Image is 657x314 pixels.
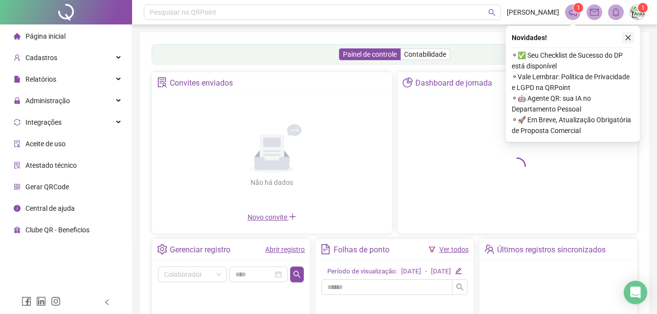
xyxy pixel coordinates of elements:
img: 39894 [630,5,645,20]
span: solution [157,77,167,88]
span: Painel de controle [343,50,397,58]
span: facebook [22,296,31,306]
a: Abrir registro [265,246,305,253]
div: [DATE] [401,267,421,277]
div: Últimos registros sincronizados [497,242,606,258]
span: ⚬ 🚀 Em Breve, Atualização Obrigatória de Proposta Comercial [512,114,634,136]
span: sync [14,119,21,126]
div: Convites enviados [170,75,233,91]
span: loading [506,155,528,177]
span: Clube QR - Beneficios [25,226,90,234]
span: plus [289,213,296,221]
span: instagram [51,296,61,306]
span: search [488,9,496,16]
div: Open Intercom Messenger [624,281,647,304]
span: Relatórios [25,75,56,83]
span: [PERSON_NAME] [507,7,559,18]
span: setting [157,244,167,254]
span: Aceite de uso [25,140,66,148]
div: Período de visualização: [327,267,397,277]
span: search [293,270,301,278]
span: 1 [641,4,645,11]
span: left [104,299,111,306]
span: info-circle [14,205,21,212]
div: Não há dados [227,177,317,188]
span: file-text [320,244,331,254]
span: ⚬ Vale Lembrar: Política de Privacidade e LGPD na QRPoint [512,71,634,93]
span: Página inicial [25,32,66,40]
span: user-add [14,54,21,61]
a: Ver todos [439,246,469,253]
div: Folhas de ponto [334,242,389,258]
span: file [14,76,21,83]
div: Gerenciar registro [170,242,230,258]
span: Integrações [25,118,62,126]
span: Atestado técnico [25,161,77,169]
span: lock [14,97,21,104]
div: [DATE] [431,267,451,277]
sup: Atualize o seu contato no menu Meus Dados [638,3,648,13]
span: Novo convite [248,213,296,221]
span: close [625,34,632,41]
span: linkedin [36,296,46,306]
div: - [425,267,427,277]
sup: 1 [573,3,583,13]
span: Central de ajuda [25,204,75,212]
div: Dashboard de jornada [415,75,492,91]
span: team [484,244,495,254]
span: audit [14,140,21,147]
span: bell [612,8,620,17]
span: home [14,33,21,40]
span: Administração [25,97,70,105]
span: search [456,283,464,291]
span: gift [14,226,21,233]
span: Novidades ! [512,32,547,43]
span: qrcode [14,183,21,190]
span: ⚬ ✅ Seu Checklist de Sucesso do DP está disponível [512,50,634,71]
span: notification [568,8,577,17]
span: filter [429,246,435,253]
span: 1 [577,4,580,11]
span: ⚬ 🤖 Agente QR: sua IA no Departamento Pessoal [512,93,634,114]
span: Gerar QRCode [25,183,69,191]
span: solution [14,162,21,169]
span: mail [590,8,599,17]
span: edit [455,268,461,274]
span: Cadastros [25,54,57,62]
span: Contabilidade [404,50,446,58]
span: pie-chart [403,77,413,88]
